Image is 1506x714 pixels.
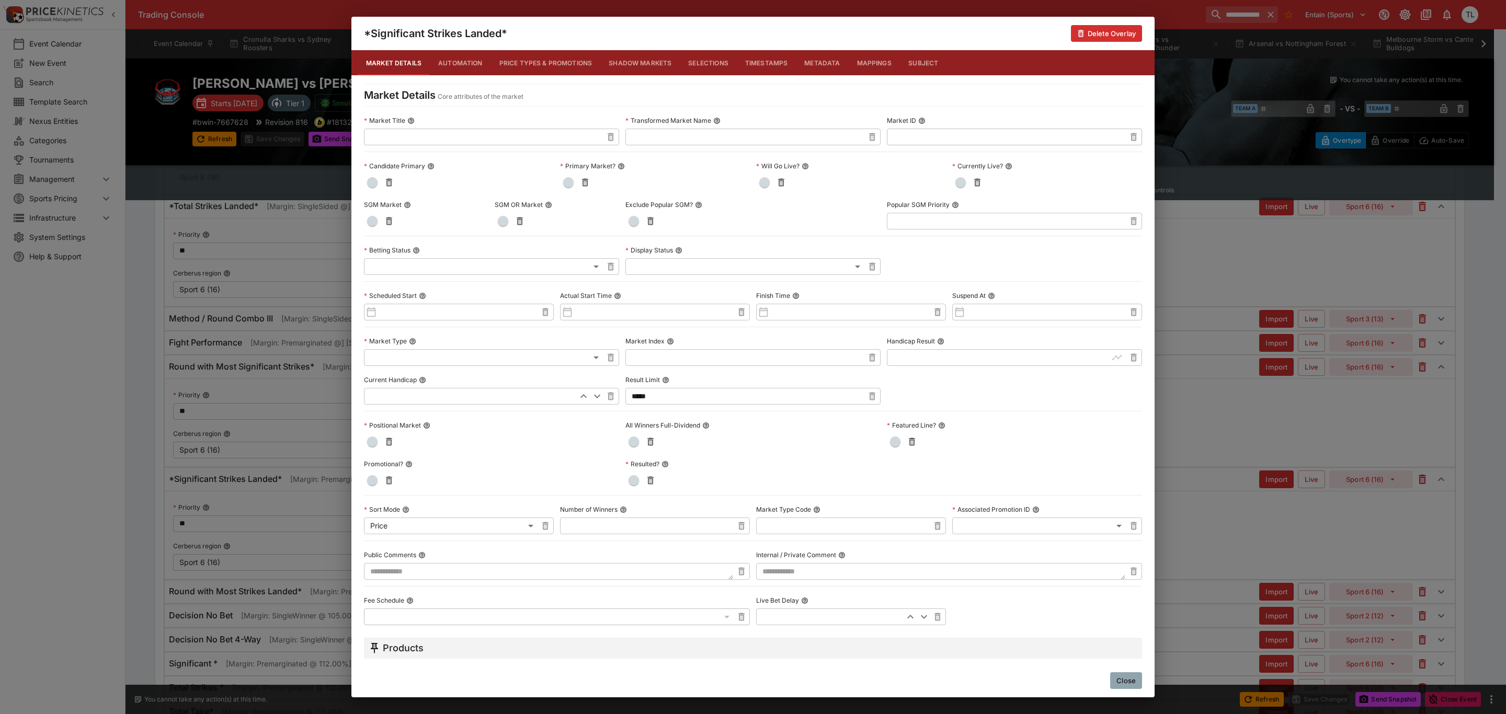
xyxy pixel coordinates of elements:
button: Close [1110,672,1142,689]
button: Transformed Market Name [713,117,721,124]
button: Metadata [796,50,848,75]
button: SGM Market [404,201,411,209]
p: Popular SGM Priority [887,200,950,209]
button: Promotional? [405,460,413,468]
p: Public Comments [364,550,416,559]
button: Delete Overlay [1071,25,1142,42]
p: Associated Promotion ID [952,505,1030,514]
button: Scheduled Start [419,292,426,300]
h5: Products [383,642,424,654]
p: Primary Market? [560,162,615,170]
button: Featured Line? [938,422,945,429]
h4: Market Details [364,88,436,102]
h4: *Significant Strikes Landed* [364,27,507,40]
button: Positional Market [423,422,430,429]
p: Core attributes of the market [438,91,523,102]
button: Market Index [667,338,674,345]
p: Actual Start Time [560,291,612,300]
button: Betting Status [413,247,420,254]
p: Currently Live? [952,162,1003,170]
p: Promotional? [364,459,403,468]
p: All Winners Full-Dividend [625,421,700,430]
p: Market Title [364,116,405,125]
p: Candidate Primary [364,162,425,170]
button: SGM OR Market [545,201,552,209]
p: Exclude Popular SGM? [625,200,693,209]
p: Fee Schedule [364,596,404,605]
button: Associated Promotion ID [1032,506,1040,513]
button: Actual Start Time [614,292,621,300]
p: Will Go Live? [756,162,800,170]
button: Price Types & Promotions [491,50,601,75]
button: Suspend At [988,292,995,300]
p: Display Status [625,246,673,255]
div: Price [364,517,537,534]
p: Handicap Result [887,337,935,346]
button: Handicap Result [937,338,944,345]
button: Mappings [849,50,900,75]
p: Market Type Code [756,505,811,514]
p: Result Limit [625,375,660,384]
button: Number of Winners [620,506,627,513]
button: Primary Market? [618,163,625,170]
button: Market Title [407,117,415,124]
p: Internal / Private Comment [756,550,836,559]
p: Live Bet Delay [756,596,799,605]
button: Exclude Popular SGM? [695,201,702,209]
button: Timestamps [737,50,796,75]
button: Will Go Live? [802,163,809,170]
p: Number of Winners [560,505,618,514]
button: Popular SGM Priority [952,201,959,209]
button: Finish Time [792,292,800,300]
p: Market Index [625,337,665,346]
button: Shadow Markets [600,50,680,75]
p: Betting Status [364,246,410,255]
button: All Winners Full-Dividend [702,422,710,429]
p: Market Type [364,337,407,346]
p: Resulted? [625,459,659,468]
button: Market Type Code [813,506,820,513]
button: Market Details [358,50,430,75]
p: Market ID [887,116,916,125]
button: Candidate Primary [427,163,435,170]
p: Positional Market [364,421,421,430]
button: Public Comments [418,551,426,559]
button: Selections [680,50,737,75]
button: Sort Mode [402,506,409,513]
button: Subject [900,50,947,75]
button: Current Handicap [419,376,426,384]
button: Display Status [675,247,682,254]
p: Transformed Market Name [625,116,711,125]
button: Internal / Private Comment [838,551,846,559]
p: Current Handicap [364,375,417,384]
p: Finish Time [756,291,790,300]
p: Scheduled Start [364,291,417,300]
p: Suspend At [952,291,986,300]
p: SGM Market [364,200,402,209]
button: Fee Schedule [406,597,414,604]
button: Automation [430,50,491,75]
button: Market Type [409,338,416,345]
p: SGM OR Market [495,200,543,209]
button: Resulted? [661,460,669,468]
button: Market ID [918,117,926,124]
button: Currently Live? [1005,163,1012,170]
button: Result Limit [662,376,669,384]
p: Sort Mode [364,505,400,514]
p: Featured Line? [887,421,936,430]
button: Live Bet Delay [801,597,808,604]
